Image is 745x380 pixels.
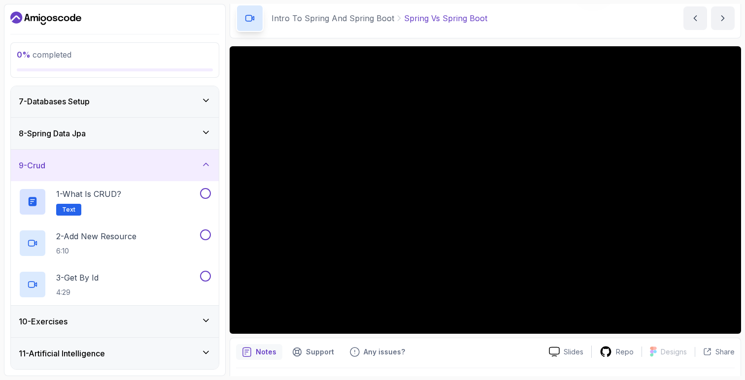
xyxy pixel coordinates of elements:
[541,347,591,357] a: Slides
[56,230,136,242] p: 2 - Add New Resource
[17,50,71,60] span: completed
[306,347,334,357] p: Support
[236,344,282,360] button: notes button
[62,206,75,214] span: Text
[19,271,211,298] button: 3-Get By Id4:29
[10,10,81,26] a: Dashboard
[256,347,276,357] p: Notes
[711,6,735,30] button: next content
[715,347,735,357] p: Share
[19,316,68,327] h3: 10 - Exercises
[364,347,405,357] p: Any issues?
[683,6,707,30] button: previous content
[19,159,45,171] h3: 9 - Crud
[19,127,86,139] h3: 8 - Spring Data Jpa
[11,118,219,149] button: 8-Spring Data Jpa
[11,150,219,181] button: 9-Crud
[56,287,99,297] p: 4:29
[271,12,394,24] p: Intro To Spring And Spring Boot
[19,95,90,107] h3: 7 - Databases Setup
[56,246,136,256] p: 6:10
[19,348,105,359] h3: 11 - Artificial Intelligence
[11,86,219,117] button: 7-Databases Setup
[19,229,211,257] button: 2-Add New Resource6:10
[286,344,340,360] button: Support button
[11,338,219,369] button: 11-Artificial Intelligence
[11,306,219,337] button: 10-Exercises
[344,344,411,360] button: Feedback button
[592,346,642,358] a: Repo
[564,347,583,357] p: Slides
[230,46,741,334] iframe: 1 - Spring vs Spring Boot
[404,12,487,24] p: Spring Vs Spring Boot
[616,347,634,357] p: Repo
[19,188,211,216] button: 1-What is CRUD?Text
[17,50,31,60] span: 0 %
[56,272,99,284] p: 3 - Get By Id
[661,347,687,357] p: Designs
[695,347,735,357] button: Share
[56,188,121,200] p: 1 - What is CRUD?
